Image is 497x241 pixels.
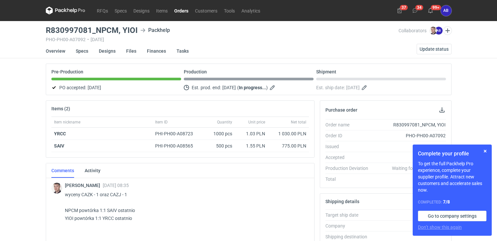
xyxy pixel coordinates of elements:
[325,143,373,150] div: Issued
[202,140,235,152] div: 500 pcs
[399,28,427,33] span: Collaborators
[46,26,138,34] h3: R830997081_NPCM, YIOI
[140,26,170,34] div: Packhelp
[417,44,452,54] button: Update status
[155,143,199,149] div: PHI-PH00-A08565
[94,7,111,14] a: RFQs
[418,160,486,193] p: To get the full Packhelp Pro experience, complete your supplier profile. Attract new customers an...
[316,84,446,92] div: Est. ship date:
[221,7,238,14] a: Tools
[51,69,83,74] p: Pre-Production
[85,163,100,178] a: Activity
[325,212,373,218] div: Target ship date
[392,165,446,172] em: Waiting for confirmation...
[316,69,336,74] p: Shipment
[373,154,446,161] div: [DATE]
[237,85,239,90] em: (
[291,120,306,125] span: Net total
[346,84,360,92] span: [DATE]
[269,84,277,92] button: Edit estimated production end date
[481,147,489,155] button: Skip for now
[54,131,66,136] strong: YRCC
[270,130,306,137] div: 1 030.00 PLN
[88,84,101,92] span: [DATE]
[217,120,232,125] span: Quantity
[325,199,359,204] h2: Shipping details
[46,44,65,58] a: Overview
[155,130,199,137] div: PHI-PH00-A08723
[126,44,136,58] a: Files
[373,132,446,139] div: PHO-PH00-A07092
[177,44,189,58] a: Tasks
[103,183,129,188] span: [DATE] 08:35
[99,44,116,58] a: Designs
[51,106,70,111] h2: Items (2)
[237,143,265,149] div: 1.55 PLN
[418,150,486,158] h1: Complete your profile
[51,163,74,178] a: Comments
[54,143,64,148] strong: SAIV
[420,47,449,51] span: Update status
[192,7,221,14] a: Customers
[410,5,420,16] button: 34
[418,199,486,205] div: Completed:
[237,130,265,137] div: 1.03 PLN
[325,107,357,113] h2: Purchase order
[373,143,446,150] div: [DATE]
[429,27,437,35] img: Maciej Sikora
[238,7,263,14] a: Analytics
[65,191,304,222] p: wyceny CAZK - 1 oraz CAZJ - 1 NPCM powtórka 1:1 SAIV ostatnio YIOI powtórka 1:1 YRCC ostatnio
[202,128,235,140] div: 1000 pcs
[46,7,85,14] svg: Packhelp Pro
[147,44,166,58] a: Finances
[51,183,62,194] img: Maciej Sikora
[435,27,443,35] figcaption: AB
[361,84,369,92] button: Edit estimated shipping date
[373,223,446,229] div: Packhelp
[443,199,450,204] strong: 7 / 8
[171,7,192,14] a: Orders
[54,120,80,125] span: Item nickname
[184,84,314,92] div: Est. prod. end:
[373,176,446,182] div: 1 805.00 PLN
[248,120,265,125] span: Unit price
[130,7,153,14] a: Designs
[418,224,462,230] button: Don’t show this again
[111,7,130,14] a: Specs
[46,37,399,42] div: PHO-PH00-A07092 [DATE]
[441,5,452,16] div: Agnieszka Biniarz
[438,106,446,114] button: Download PO
[443,26,452,35] button: Edit collaborators
[239,85,266,90] strong: In progress...
[425,5,436,16] button: 99+
[153,7,171,14] a: Items
[270,143,306,149] div: 775.00 PLN
[418,211,486,221] a: Go to company settings
[87,37,89,42] span: •
[325,223,373,229] div: Company
[155,120,168,125] span: Item ID
[325,121,373,128] div: Order name
[65,183,103,188] span: [PERSON_NAME]
[325,132,373,139] div: Order ID
[51,84,181,92] div: PO accepted:
[325,165,373,172] div: Production Deviation
[76,44,88,58] a: Specs
[266,85,268,90] em: )
[325,176,373,182] div: Total
[373,121,446,128] div: R830997081_NPCM, YIOI
[394,5,405,16] button: 37
[184,69,207,74] p: Production
[222,84,236,92] span: [DATE]
[325,154,373,161] div: Accepted
[325,233,373,240] div: Shipping destination
[441,5,452,16] button: AB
